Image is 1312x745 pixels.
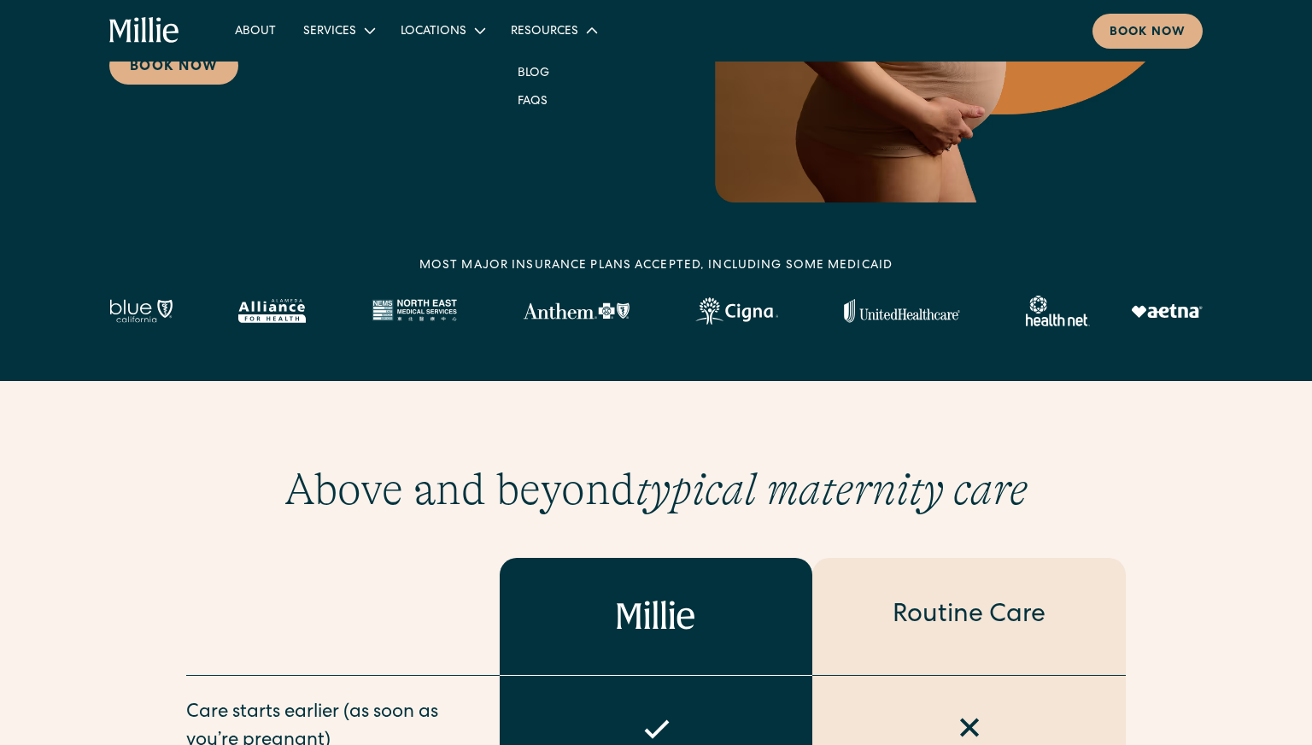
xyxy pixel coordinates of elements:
div: Locations [401,23,466,41]
a: About [221,16,290,44]
img: Alameda Alliance logo [238,299,306,323]
div: Book now [1110,24,1186,42]
a: Blog [504,58,563,86]
img: Healthnet logo [1026,296,1090,326]
img: Cigna logo [695,297,778,325]
a: home [109,17,180,44]
div: Services [303,23,356,41]
div: Routine Care [893,598,1045,634]
img: United Healthcare logo [844,299,960,323]
a: FAQs [504,86,561,114]
a: Book Now [109,47,238,85]
img: Millie logo [617,601,695,631]
h2: Above and beyond [109,463,1203,516]
nav: Resources [497,44,609,128]
div: Resources [497,16,609,44]
div: Services [290,16,387,44]
a: Book now [1092,14,1203,49]
img: Blue California logo [109,299,173,323]
img: Anthem Logo [523,302,630,320]
div: Resources [511,23,578,41]
img: Aetna logo [1131,304,1203,318]
em: typical maternity care [635,464,1028,515]
div: MOST MAJOR INSURANCE PLANS ACCEPTED, INCLUDING some MEDICAID [419,257,893,275]
div: Locations [387,16,497,44]
img: North East Medical Services logo [372,299,457,323]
